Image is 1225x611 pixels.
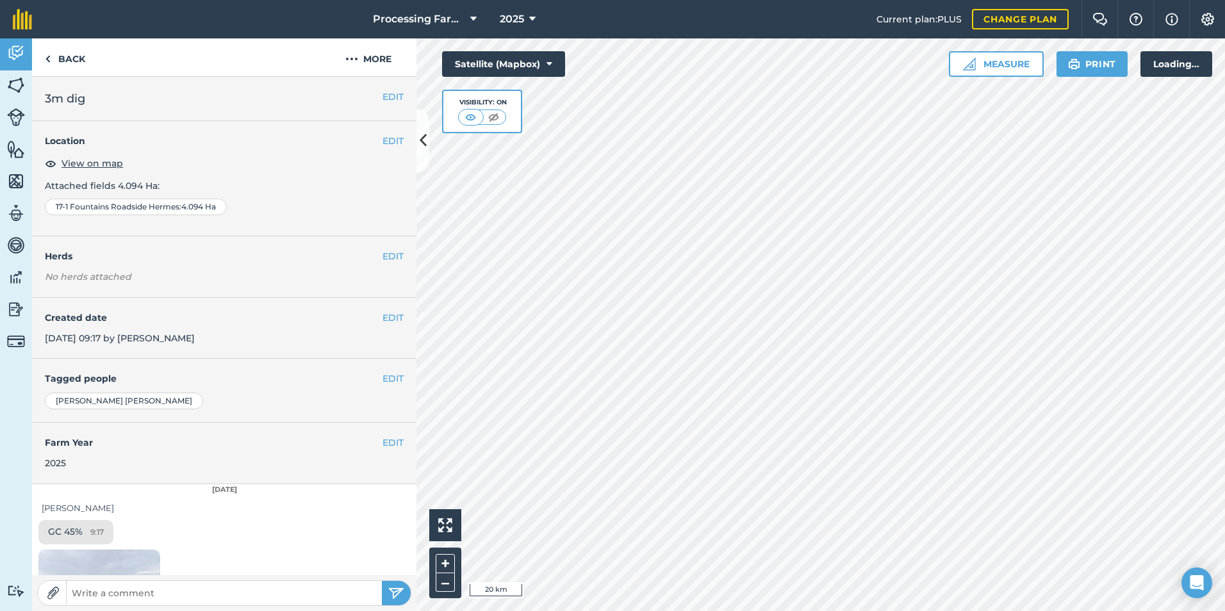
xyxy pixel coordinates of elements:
button: + [436,554,455,573]
em: No herds attached [45,270,416,284]
img: svg+xml;base64,PHN2ZyB4bWxucz0iaHR0cDovL3d3dy53My5vcmcvMjAwMC9zdmciIHdpZHRoPSIxOCIgaGVpZ2h0PSIyNC... [45,156,56,171]
img: svg+xml;base64,PD94bWwgdmVyc2lvbj0iMS4wIiBlbmNvZGluZz0idXRmLTgiPz4KPCEtLSBHZW5lcmF0b3I6IEFkb2JlIE... [7,300,25,319]
h4: Created date [45,311,404,325]
div: 2025 [45,456,404,470]
img: Ruler icon [963,58,976,70]
div: [DATE] [32,484,416,496]
img: svg+xml;base64,PHN2ZyB4bWxucz0iaHR0cDovL3d3dy53My5vcmcvMjAwMC9zdmciIHdpZHRoPSIyNSIgaGVpZ2h0PSIyNC... [388,585,404,601]
img: svg+xml;base64,PHN2ZyB4bWxucz0iaHR0cDovL3d3dy53My5vcmcvMjAwMC9zdmciIHdpZHRoPSIyMCIgaGVpZ2h0PSIyNC... [345,51,358,67]
img: A cog icon [1200,13,1215,26]
span: Processing Farms [373,12,465,27]
img: Four arrows, one pointing top left, one top right, one bottom right and the last bottom left [438,518,452,532]
img: svg+xml;base64,PD94bWwgdmVyc2lvbj0iMS4wIiBlbmNvZGluZz0idXRmLTgiPz4KPCEtLSBHZW5lcmF0b3I6IEFkb2JlIE... [7,44,25,63]
img: svg+xml;base64,PHN2ZyB4bWxucz0iaHR0cDovL3d3dy53My5vcmcvMjAwMC9zdmciIHdpZHRoPSI1MCIgaGVpZ2h0PSI0MC... [463,111,479,124]
button: More [320,38,416,76]
img: svg+xml;base64,PD94bWwgdmVyc2lvbj0iMS4wIiBlbmNvZGluZz0idXRmLTgiPz4KPCEtLSBHZW5lcmF0b3I6IEFkb2JlIE... [7,268,25,287]
span: Current plan : PLUS [876,12,962,26]
img: svg+xml;base64,PD94bWwgdmVyc2lvbj0iMS4wIiBlbmNvZGluZz0idXRmLTgiPz4KPCEtLSBHZW5lcmF0b3I6IEFkb2JlIE... [7,585,25,597]
img: svg+xml;base64,PHN2ZyB4bWxucz0iaHR0cDovL3d3dy53My5vcmcvMjAwMC9zdmciIHdpZHRoPSI1NiIgaGVpZ2h0PSI2MC... [7,172,25,191]
span: 2025 [500,12,524,27]
button: EDIT [382,311,404,325]
img: svg+xml;base64,PHN2ZyB4bWxucz0iaHR0cDovL3d3dy53My5vcmcvMjAwMC9zdmciIHdpZHRoPSI1NiIgaGVpZ2h0PSI2MC... [7,140,25,159]
img: Two speech bubbles overlapping with the left bubble in the forefront [1092,13,1108,26]
input: Write a comment [67,584,382,602]
img: svg+xml;base64,PHN2ZyB4bWxucz0iaHR0cDovL3d3dy53My5vcmcvMjAwMC9zdmciIHdpZHRoPSIxNyIgaGVpZ2h0PSIxNy... [1165,12,1178,27]
img: svg+xml;base64,PD94bWwgdmVyc2lvbj0iMS4wIiBlbmNvZGluZz0idXRmLTgiPz4KPCEtLSBHZW5lcmF0b3I6IEFkb2JlIE... [7,236,25,255]
div: [PERSON_NAME] [PERSON_NAME] [45,393,203,409]
h4: Location [45,134,404,148]
h4: Farm Year [45,436,404,450]
button: Measure [949,51,1044,77]
div: GC 45% [38,520,113,544]
img: svg+xml;base64,PD94bWwgdmVyc2lvbj0iMS4wIiBlbmNvZGluZz0idXRmLTgiPz4KPCEtLSBHZW5lcmF0b3I6IEFkb2JlIE... [7,332,25,350]
a: Back [32,38,98,76]
h2: 3m dig [45,90,404,108]
div: Visibility: On [458,97,507,108]
h4: Herds [45,249,416,263]
button: – [436,573,455,592]
button: EDIT [382,90,404,104]
img: svg+xml;base64,PHN2ZyB4bWxucz0iaHR0cDovL3d3dy53My5vcmcvMjAwMC9zdmciIHdpZHRoPSI5IiBoZWlnaHQ9IjI0Ii... [45,51,51,67]
img: svg+xml;base64,PHN2ZyB4bWxucz0iaHR0cDovL3d3dy53My5vcmcvMjAwMC9zdmciIHdpZHRoPSI1NiIgaGVpZ2h0PSI2MC... [7,76,25,95]
div: Open Intercom Messenger [1181,567,1212,598]
span: View on map [62,156,123,170]
img: svg+xml;base64,PD94bWwgdmVyc2lvbj0iMS4wIiBlbmNvZGluZz0idXRmLTgiPz4KPCEtLSBHZW5lcmF0b3I6IEFkb2JlIE... [7,204,25,223]
button: EDIT [382,436,404,450]
button: Print [1056,51,1128,77]
div: Loading... [1140,51,1212,77]
img: Paperclip icon [47,587,60,599]
img: svg+xml;base64,PD94bWwgdmVyc2lvbj0iMS4wIiBlbmNvZGluZz0idXRmLTgiPz4KPCEtLSBHZW5lcmF0b3I6IEFkb2JlIE... [7,108,25,126]
h4: Tagged people [45,371,404,386]
img: svg+xml;base64,PHN2ZyB4bWxucz0iaHR0cDovL3d3dy53My5vcmcvMjAwMC9zdmciIHdpZHRoPSI1MCIgaGVpZ2h0PSI0MC... [486,111,502,124]
button: View on map [45,156,123,171]
span: : 4.094 Ha [179,202,216,212]
button: EDIT [382,371,404,386]
img: fieldmargin Logo [13,9,32,29]
span: 9:17 [90,526,104,539]
span: 17-1 Fountains Roadside Hermes [56,202,179,212]
div: [DATE] 09:17 by [PERSON_NAME] [32,298,416,359]
div: [PERSON_NAME] [42,501,407,515]
button: EDIT [382,134,404,148]
p: Attached fields 4.094 Ha : [45,179,404,193]
a: Change plan [972,9,1069,29]
img: A question mark icon [1128,13,1144,26]
button: Satellite (Mapbox) [442,51,565,77]
button: EDIT [382,249,404,263]
img: svg+xml;base64,PHN2ZyB4bWxucz0iaHR0cDovL3d3dy53My5vcmcvMjAwMC9zdmciIHdpZHRoPSIxOSIgaGVpZ2h0PSIyNC... [1068,56,1080,72]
